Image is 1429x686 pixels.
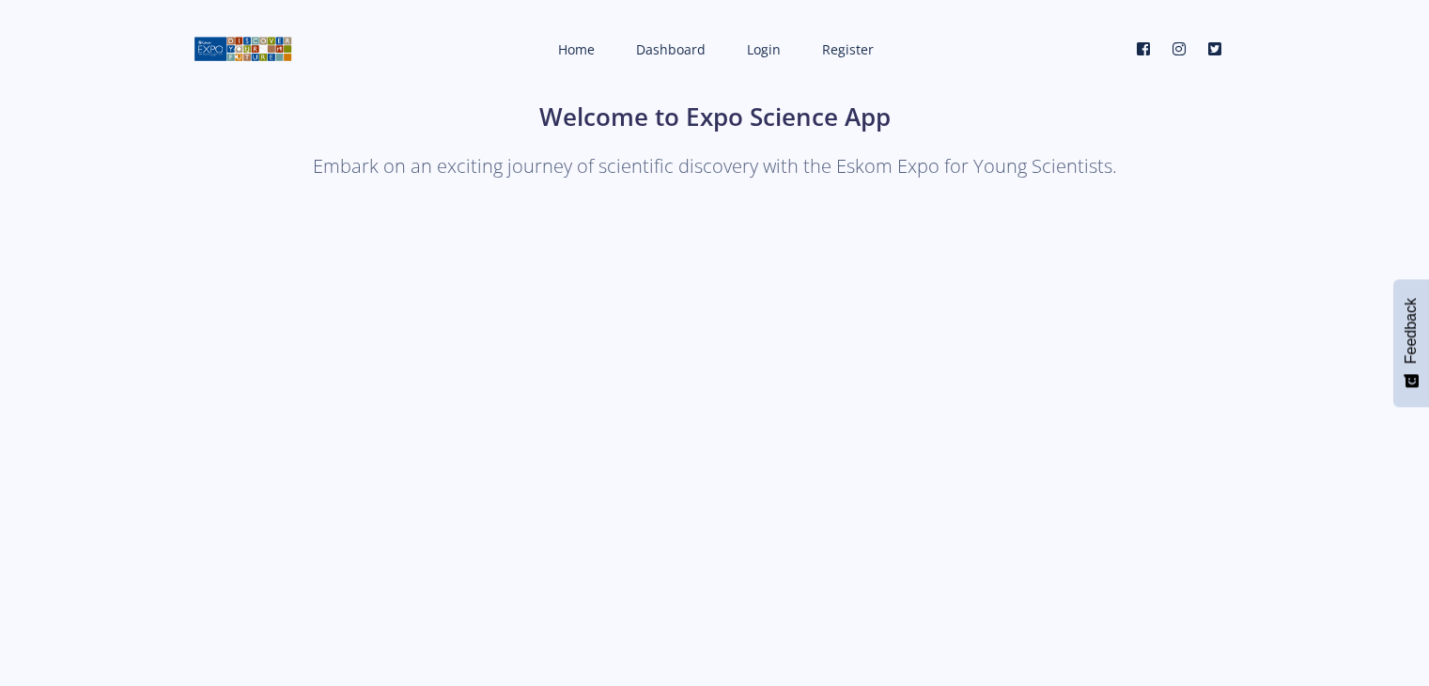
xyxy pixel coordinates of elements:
[617,24,721,74] a: Dashboard
[194,35,292,63] img: logo01.png
[539,24,610,74] a: Home
[747,40,781,58] span: Login
[822,40,874,58] span: Register
[636,40,706,58] span: Dashboard
[558,40,595,58] span: Home
[1393,279,1429,407] button: Feedback - Show survey
[1403,298,1420,364] span: Feedback
[728,24,796,74] a: Login
[194,99,1236,135] h1: Welcome to Expo Science App
[803,24,889,74] a: Register
[194,150,1236,182] p: Embark on an exciting journey of scientific discovery with the Eskom Expo for Young Scientists.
